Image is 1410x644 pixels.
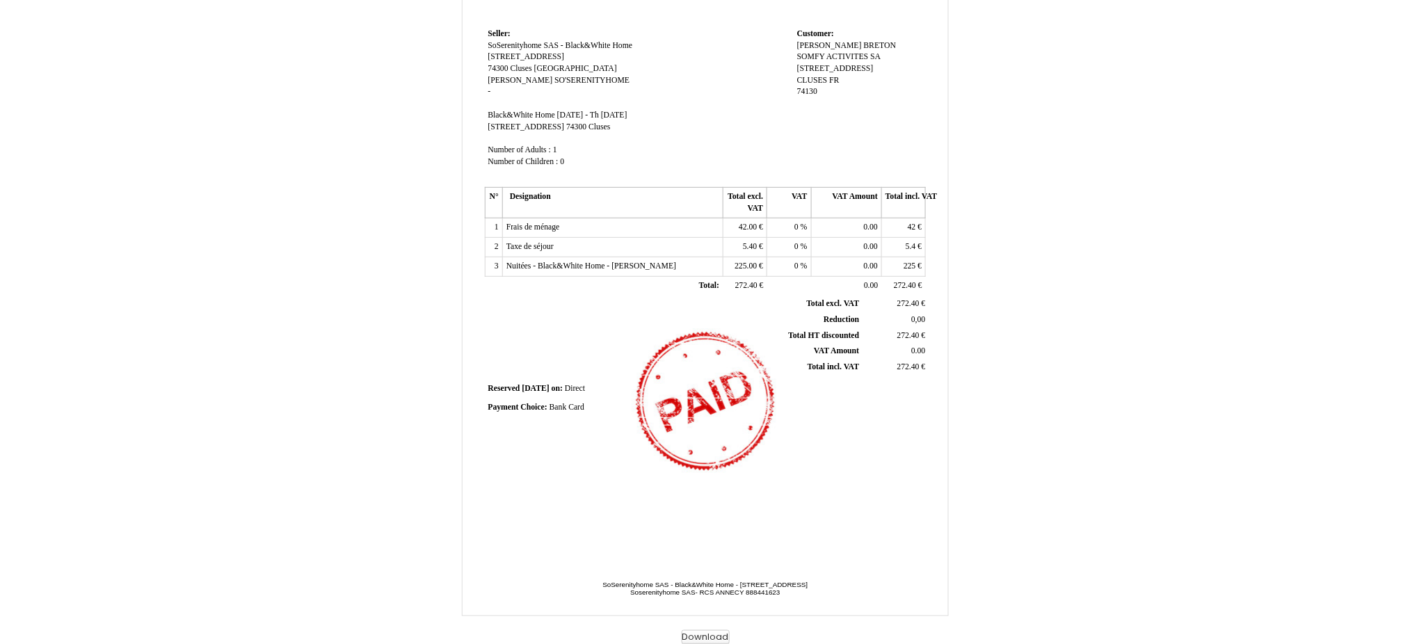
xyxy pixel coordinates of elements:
span: [DATE] - Th [DATE] [557,111,627,120]
span: [STREET_ADDRESS] [488,122,565,131]
span: Cluses [511,64,532,73]
span: Nuitées - Black&White Home - [PERSON_NAME] [506,261,676,271]
span: [PERSON_NAME] [488,76,553,85]
span: 0.00 [864,281,878,290]
span: Taxe de séjour [506,242,554,251]
span: 74300 [566,122,586,131]
span: 272.40 [894,281,916,290]
span: [STREET_ADDRESS] [488,52,565,61]
th: Total excl. VAT [723,188,767,218]
span: 0 [794,242,799,251]
span: 0 [794,223,799,232]
span: [PERSON_NAME] [797,41,862,50]
span: 74130 [797,87,817,96]
span: 0,00 [911,315,925,324]
span: BRETON [864,41,897,50]
span: [GEOGRAPHIC_DATA] [534,64,617,73]
span: Bank Card [550,403,584,412]
span: Total incl. VAT [808,362,860,371]
th: VAT Amount [811,188,881,218]
span: Reserved [488,384,520,393]
td: € [723,218,767,238]
span: 272.40 [897,299,920,308]
td: € [862,296,928,312]
span: SO'SERENITYHOME [554,76,630,85]
td: 3 [485,257,502,276]
span: - [488,87,491,96]
span: 42.00 [739,223,757,232]
td: € [862,328,928,344]
span: 225 [904,261,916,271]
span: 0 [794,261,799,271]
span: Payment Choice: [488,403,547,412]
span: Reduction [824,315,859,324]
td: % [767,257,811,276]
span: 0.00 [864,261,878,271]
span: 272.40 [897,331,920,340]
span: Frais de ménage [506,223,560,232]
span: 272.40 [735,281,758,290]
span: 0.00 [864,223,878,232]
span: Number of Children : [488,157,559,166]
span: 1 [553,145,557,154]
span: 42 [908,223,916,232]
td: € [723,238,767,257]
span: Soserenityhome SAS- RCS ANNECY 888441623 [630,588,780,596]
span: 0.00 [911,346,925,355]
span: VAT Amount [814,346,859,355]
span: Black&White Home [488,111,555,120]
td: % [767,218,811,238]
span: Total: [699,281,719,290]
span: 225.00 [735,261,757,271]
td: € [882,218,926,238]
span: on: [552,384,563,393]
td: % [767,238,811,257]
td: € [862,360,928,376]
span: Customer: [797,29,834,38]
span: Direct [565,384,585,393]
span: 0 [560,157,564,166]
th: Total incl. VAT [882,188,926,218]
span: Number of Adults : [488,145,552,154]
span: Total HT discounted [788,331,859,340]
span: FR [829,76,839,85]
span: Cluses [588,122,610,131]
td: € [882,276,926,296]
span: Seller: [488,29,511,38]
td: € [882,257,926,276]
span: SoSerenityhome SAS - Black&White Home - [STREET_ADDRESS] [603,581,808,588]
td: € [723,276,767,296]
span: Total excl. VAT [807,299,860,308]
th: VAT [767,188,811,218]
span: 0.00 [864,242,878,251]
span: SOMFY ACTIVITES SA [STREET_ADDRESS] [797,52,881,73]
span: 272.40 [897,362,920,371]
span: [DATE] [522,384,550,393]
th: N° [485,188,502,218]
th: Designation [502,188,723,218]
span: 5.40 [743,242,757,251]
td: € [882,238,926,257]
td: 1 [485,218,502,238]
span: CLUSES [797,76,828,85]
td: 2 [485,238,502,257]
span: 74300 [488,64,508,73]
td: € [723,257,767,276]
span: 5.4 [906,242,916,251]
span: SoSerenityhome SAS - Black&White Home [488,41,633,50]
